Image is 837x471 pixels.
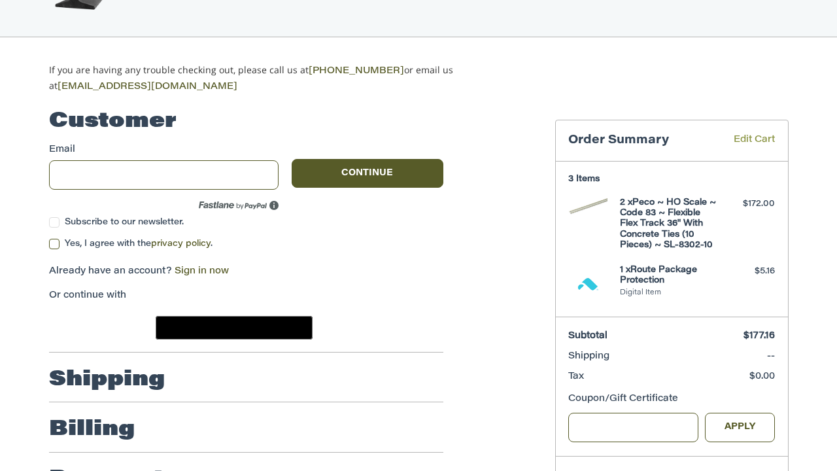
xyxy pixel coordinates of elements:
a: Sign in now [175,267,229,276]
span: Subtotal [568,332,607,341]
span: Shipping [568,352,609,361]
span: Yes, I agree with the . [65,239,213,248]
h4: 1 x Route Package Protection [620,265,720,287]
h2: Billing [49,417,135,443]
a: [EMAIL_ADDRESS][DOMAIN_NAME] [58,82,237,92]
span: $0.00 [749,372,775,381]
h3: 3 Items [568,174,775,184]
div: Coupon/Gift Certificate [568,392,775,406]
span: $177.16 [743,332,775,341]
h2: Customer [49,109,177,135]
p: If you are having any trouble checking out, please call us at or email us at [49,63,494,94]
p: Already have an account? [49,265,443,279]
a: [PHONE_NUMBER] [309,67,404,76]
p: Or continue with [49,289,443,303]
h2: Shipping [49,367,165,393]
a: Edit Cart [715,133,775,148]
a: privacy policy [151,239,211,248]
span: -- [767,352,775,361]
h3: Order Summary [568,133,715,148]
iframe: PayPal-paypal [44,316,143,340]
button: Google Pay [156,316,313,340]
div: $172.00 [723,198,775,211]
button: Continue [292,159,443,188]
button: Apply [705,413,776,442]
div: $5.16 [723,265,775,278]
h4: 2 x Peco ~ HO Scale ~ Code 83 ~ Flexible Flex Track 36" With Concrete Ties (10 Pieces) ~ SL-8302-10 [620,198,720,251]
input: Gift Certificate or Coupon Code [568,413,698,442]
label: Email [49,143,279,157]
span: Tax [568,372,584,381]
span: Subscribe to our newsletter. [65,218,184,226]
li: Digital Item [620,288,720,299]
